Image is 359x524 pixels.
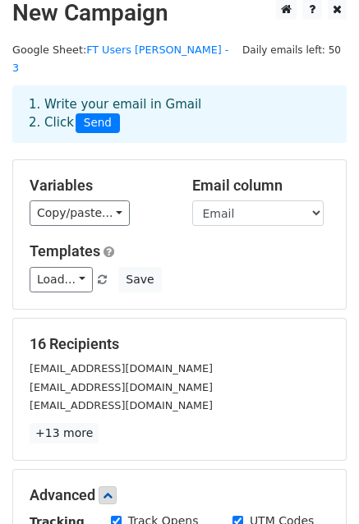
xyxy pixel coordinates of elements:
[30,267,93,292] a: Load...
[277,445,359,524] iframe: Chat Widget
[12,44,228,75] a: FT Users [PERSON_NAME] - 3
[30,242,100,260] a: Templates
[118,267,161,292] button: Save
[30,423,99,444] a: +13 more
[30,335,329,353] h5: 16 Recipients
[30,399,213,411] small: [EMAIL_ADDRESS][DOMAIN_NAME]
[16,95,343,133] div: 1. Write your email in Gmail 2. Click
[30,381,213,393] small: [EMAIL_ADDRESS][DOMAIN_NAME]
[192,177,330,195] h5: Email column
[30,486,329,504] h5: Advanced
[12,44,228,75] small: Google Sheet:
[30,362,213,375] small: [EMAIL_ADDRESS][DOMAIN_NAME]
[30,177,168,195] h5: Variables
[76,113,120,133] span: Send
[237,44,347,56] a: Daily emails left: 50
[237,41,347,59] span: Daily emails left: 50
[30,200,130,226] a: Copy/paste...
